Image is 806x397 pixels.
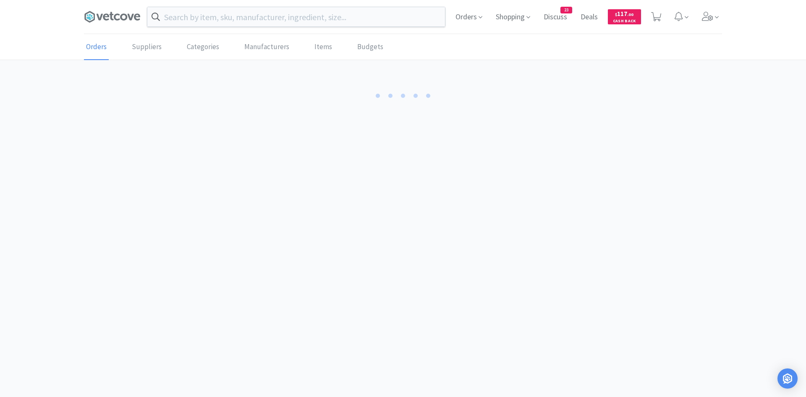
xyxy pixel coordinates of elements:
a: Deals [577,13,601,21]
a: Suppliers [130,34,164,60]
a: Orders [84,34,109,60]
div: Open Intercom Messenger [777,368,798,389]
a: Manufacturers [242,34,291,60]
a: Categories [185,34,221,60]
span: 23 [561,7,572,13]
a: Discuss23 [540,13,570,21]
a: $117.00Cash Back [608,5,641,28]
a: Budgets [355,34,385,60]
span: Cash Back [613,19,636,24]
span: . 00 [627,12,633,17]
input: Search by item, sku, manufacturer, ingredient, size... [147,7,445,26]
a: Items [312,34,334,60]
span: $ [615,12,617,17]
span: 117 [615,10,633,18]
